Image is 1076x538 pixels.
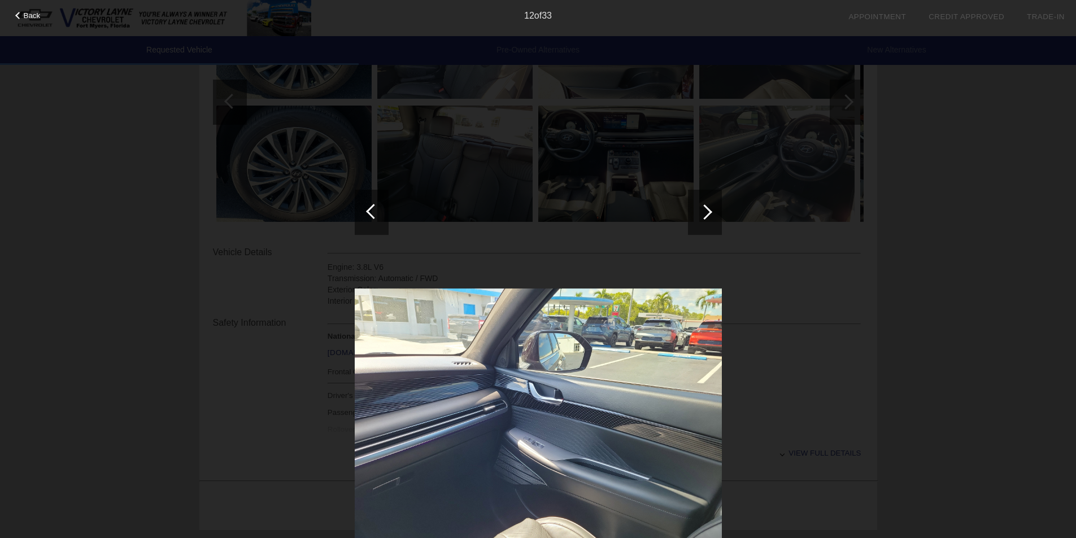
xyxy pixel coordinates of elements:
span: Back [24,11,41,20]
span: 33 [542,11,552,20]
a: Credit Approved [929,12,1004,21]
a: Trade-In [1027,12,1065,21]
span: 12 [524,11,534,20]
a: Appointment [848,12,906,21]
